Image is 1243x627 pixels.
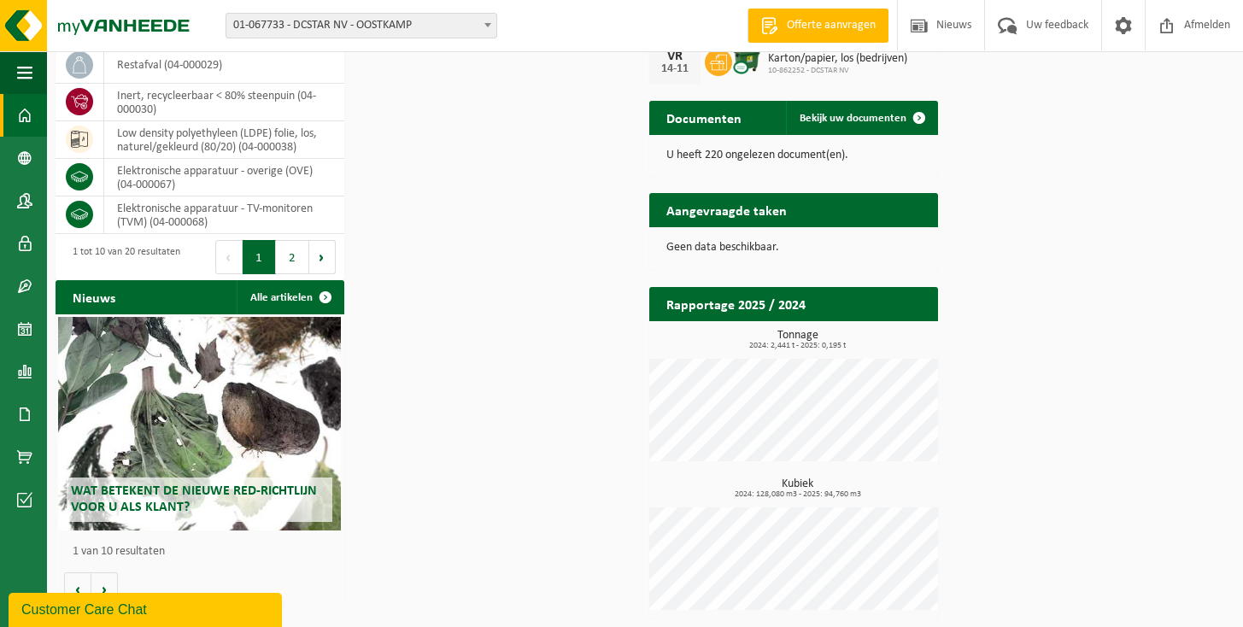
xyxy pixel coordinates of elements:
[658,330,938,350] h3: Tonnage
[243,240,276,274] button: 1
[768,52,907,66] span: Karton/papier, los (bedrijven)
[91,572,118,606] button: Volgende
[104,47,344,84] td: restafval (04-000029)
[276,240,309,274] button: 2
[768,66,907,76] span: 10-862252 - DCSTAR NV
[658,342,938,350] span: 2024: 2,441 t - 2025: 0,195 t
[658,63,692,75] div: 14-11
[658,490,938,499] span: 2024: 128,080 m3 - 2025: 94,760 m3
[226,14,496,38] span: 01-067733 - DCSTAR NV - OOSTKAMP
[658,50,692,63] div: VR
[649,287,823,320] h2: Rapportage 2025 / 2024
[649,193,804,226] h2: Aangevraagde taken
[104,121,344,159] td: low density polyethyleen (LDPE) folie, los, naturel/gekleurd (80/20) (04-000038)
[71,484,317,514] span: Wat betekent de nieuwe RED-richtlijn voor u als klant?
[800,113,906,124] span: Bekijk uw documenten
[9,589,285,627] iframe: chat widget
[811,320,936,355] a: Bekijk rapportage
[666,149,921,161] p: U heeft 220 ongelezen document(en).
[658,478,938,499] h3: Kubiek
[104,84,344,121] td: inert, recycleerbaar < 80% steenpuin (04-000030)
[73,546,336,558] p: 1 van 10 resultaten
[215,240,243,274] button: Previous
[237,280,343,314] a: Alle artikelen
[748,9,888,43] a: Offerte aanvragen
[786,101,936,135] a: Bekijk uw documenten
[104,196,344,234] td: elektronische apparatuur - TV-monitoren (TVM) (04-000068)
[104,159,344,196] td: elektronische apparatuur - overige (OVE) (04-000067)
[732,46,761,75] img: WB-1100-CU
[309,240,336,274] button: Next
[64,238,180,276] div: 1 tot 10 van 20 resultaten
[58,317,341,530] a: Wat betekent de nieuwe RED-richtlijn voor u als klant?
[64,572,91,606] button: Vorige
[649,101,759,134] h2: Documenten
[666,242,921,254] p: Geen data beschikbaar.
[226,13,497,38] span: 01-067733 - DCSTAR NV - OOSTKAMP
[56,280,132,313] h2: Nieuws
[783,17,880,34] span: Offerte aanvragen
